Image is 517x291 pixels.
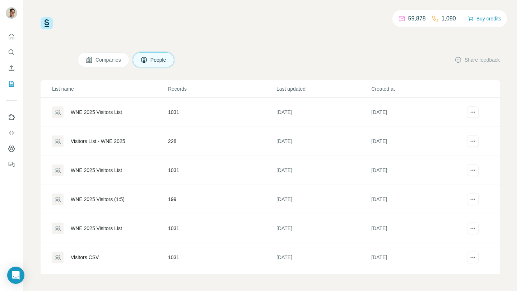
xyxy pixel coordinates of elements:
td: [DATE] [276,214,371,243]
button: actions [467,223,479,234]
td: [DATE] [276,156,371,185]
button: Use Surfe API [6,127,17,139]
td: [DATE] [276,127,371,156]
p: List name [52,85,167,92]
div: Visitors CSV [71,254,99,261]
td: 228 [168,127,276,156]
div: Open Intercom Messenger [7,267,24,284]
button: Enrich CSV [6,62,17,75]
button: actions [467,106,479,118]
div: WNE 2025 Visitors List [71,225,122,232]
td: 1031 [168,98,276,127]
td: [DATE] [371,214,466,243]
button: Search [6,46,17,59]
img: Surfe Logo [41,17,53,29]
img: Avatar [6,7,17,19]
span: Companies [96,56,122,63]
button: My lists [6,77,17,90]
button: Quick start [6,30,17,43]
p: 59,878 [408,14,426,23]
td: 199 [168,185,276,214]
td: [DATE] [371,185,466,214]
button: Feedback [6,158,17,171]
td: 1031 [168,156,276,185]
button: actions [467,194,479,205]
td: [DATE] [276,243,371,272]
td: [DATE] [371,156,466,185]
button: actions [467,164,479,176]
h4: My lists [41,54,69,66]
p: Last updated [276,85,371,92]
button: Share feedback [455,56,500,63]
td: 1031 [168,214,276,243]
p: Created at [371,85,465,92]
td: [DATE] [276,98,371,127]
div: WNE 2025 Visitors (1:5) [71,196,125,203]
td: [DATE] [276,185,371,214]
div: WNE 2025 Visitors List [71,109,122,116]
div: Visitors List - WNE 2025 [71,138,125,145]
td: [DATE] [371,243,466,272]
span: People [150,56,167,63]
button: Use Surfe on LinkedIn [6,111,17,124]
button: Buy credits [468,14,501,24]
p: 1,090 [442,14,456,23]
p: Records [168,85,276,92]
td: 1031 [168,243,276,272]
td: [DATE] [371,98,466,127]
button: actions [467,252,479,263]
div: WNE 2025 Visitors List [71,167,122,174]
button: Dashboard [6,142,17,155]
button: actions [467,135,479,147]
td: [DATE] [371,127,466,156]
